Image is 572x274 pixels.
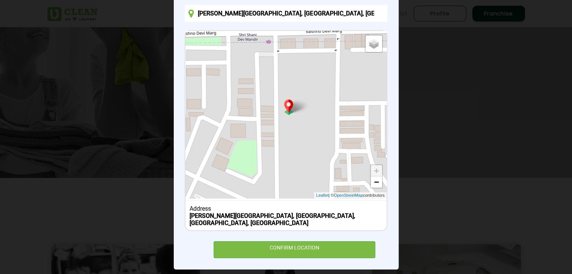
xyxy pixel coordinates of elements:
div: Address [190,205,382,212]
input: Enter location [185,5,387,22]
a: Leaflet [316,192,328,199]
div: | © contributors [314,192,386,199]
a: OpenStreetMap [334,192,363,199]
b: [PERSON_NAME][GEOGRAPHIC_DATA], [GEOGRAPHIC_DATA], [GEOGRAPHIC_DATA], [GEOGRAPHIC_DATA] [190,212,355,227]
a: Zoom in [371,165,382,176]
a: Zoom out [371,176,382,188]
a: Layers [366,35,382,52]
div: CONFIRM LOCATION [214,241,376,258]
